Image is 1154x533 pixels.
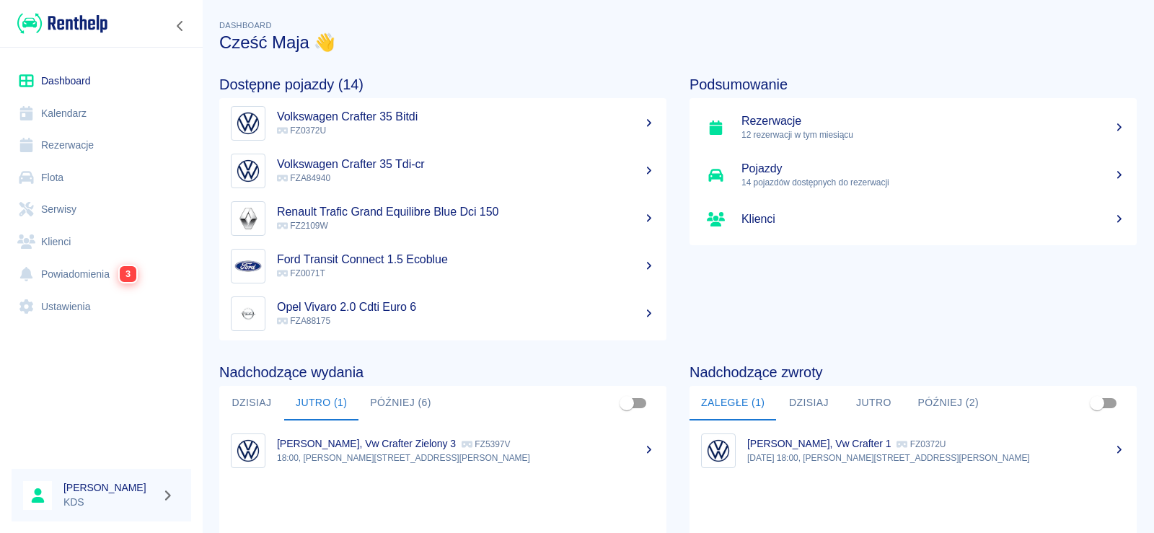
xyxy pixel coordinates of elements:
[277,451,655,464] p: 18:00, [PERSON_NAME][STREET_ADDRESS][PERSON_NAME]
[119,265,136,282] span: 3
[284,386,358,420] button: Jutro (1)
[234,252,262,280] img: Image
[12,162,191,194] a: Flota
[690,426,1137,475] a: Image[PERSON_NAME], Vw Crafter 1 FZ0372U[DATE] 18:00, [PERSON_NAME][STREET_ADDRESS][PERSON_NAME]
[12,97,191,130] a: Kalendarz
[277,173,330,183] span: FZA84940
[234,110,262,137] img: Image
[277,252,655,267] h5: Ford Transit Connect 1.5 Ecoblue
[219,76,666,93] h4: Dostępne pojazdy (14)
[219,32,1137,53] h3: Cześć Maja 👋
[12,226,191,258] a: Klienci
[277,438,456,449] p: [PERSON_NAME], Vw Crafter Zielony 3
[741,176,1125,189] p: 14 pojazdów dostępnych do rezerwacji
[12,257,191,291] a: Powiadomienia3
[219,386,284,420] button: Dzisiaj
[12,193,191,226] a: Serwisy
[690,151,1137,199] a: Pojazdy14 pojazdów dostępnych do rezerwacji
[169,17,191,35] button: Zwiń nawigację
[219,364,666,381] h4: Nadchodzące wydania
[747,451,1125,464] p: [DATE] 18:00, [PERSON_NAME][STREET_ADDRESS][PERSON_NAME]
[219,100,666,147] a: ImageVolkswagen Crafter 35 Bitdi FZ0372U
[277,110,655,124] h5: Volkswagen Crafter 35 Bitdi
[234,157,262,185] img: Image
[741,162,1125,176] h5: Pojazdy
[462,439,510,449] p: FZ5397V
[277,221,328,231] span: FZ2109W
[897,439,946,449] p: FZ0372U
[277,205,655,219] h5: Renault Trafic Grand Equilibre Blue Dci 150
[277,125,326,136] span: FZ0372U
[690,76,1137,93] h4: Podsumowanie
[234,437,262,464] img: Image
[705,437,732,464] img: Image
[277,300,655,314] h5: Opel Vivaro 2.0 Cdti Euro 6
[277,316,330,326] span: FZA88175
[234,205,262,232] img: Image
[690,199,1137,239] a: Klienci
[747,438,891,449] p: [PERSON_NAME], Vw Crafter 1
[12,129,191,162] a: Rezerwacje
[219,426,666,475] a: Image[PERSON_NAME], Vw Crafter Zielony 3 FZ5397V18:00, [PERSON_NAME][STREET_ADDRESS][PERSON_NAME]
[12,65,191,97] a: Dashboard
[741,128,1125,141] p: 12 rezerwacji w tym miesiącu
[741,212,1125,226] h5: Klienci
[219,290,666,338] a: ImageOpel Vivaro 2.0 Cdti Euro 6 FZA88175
[613,389,640,417] span: Pokaż przypisane tylko do mnie
[234,300,262,327] img: Image
[906,386,990,420] button: Później (2)
[277,268,325,278] span: FZ0071T
[841,386,906,420] button: Jutro
[17,12,107,35] img: Renthelp logo
[219,147,666,195] a: ImageVolkswagen Crafter 35 Tdi-cr FZA84940
[358,386,443,420] button: Później (6)
[741,114,1125,128] h5: Rezerwacje
[63,480,156,495] h6: [PERSON_NAME]
[219,21,272,30] span: Dashboard
[1083,389,1111,417] span: Pokaż przypisane tylko do mnie
[690,104,1137,151] a: Rezerwacje12 rezerwacji w tym miesiącu
[776,386,841,420] button: Dzisiaj
[690,364,1137,381] h4: Nadchodzące zwroty
[690,386,776,420] button: Zaległe (1)
[277,157,655,172] h5: Volkswagen Crafter 35 Tdi-cr
[63,495,156,510] p: KDS
[219,242,666,290] a: ImageFord Transit Connect 1.5 Ecoblue FZ0071T
[219,195,666,242] a: ImageRenault Trafic Grand Equilibre Blue Dci 150 FZ2109W
[12,291,191,323] a: Ustawienia
[12,12,107,35] a: Renthelp logo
